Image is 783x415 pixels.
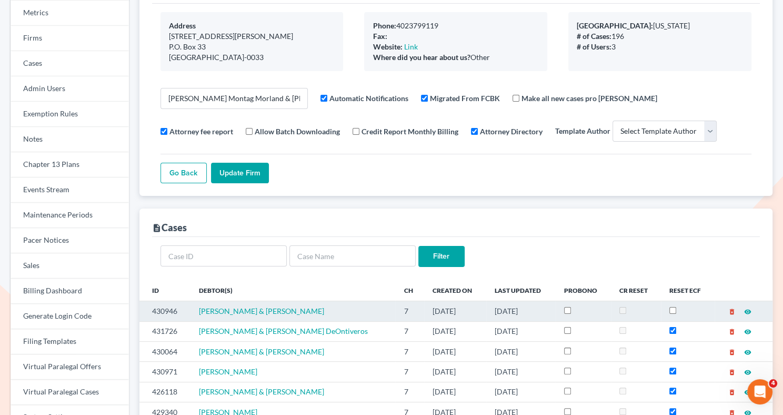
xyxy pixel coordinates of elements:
[152,221,187,234] div: Cases
[744,349,751,356] i: visibility
[169,52,335,63] div: [GEOGRAPHIC_DATA]-0033
[728,308,736,315] i: delete_forever
[199,347,324,356] a: [PERSON_NAME] & [PERSON_NAME]
[169,126,233,137] label: Attorney fee report
[486,280,556,301] th: Last Updated
[744,328,751,335] i: visibility
[424,321,486,341] td: [DATE]
[211,163,269,184] input: Update Firm
[160,245,287,266] input: Case ID
[486,382,556,402] td: [DATE]
[577,21,653,30] b: [GEOGRAPHIC_DATA]:
[769,379,777,388] span: 4
[11,76,129,102] a: Admin Users
[395,280,424,301] th: Ch
[395,301,424,321] td: 7
[728,389,736,396] i: delete_forever
[199,327,368,335] a: [PERSON_NAME] & [PERSON_NAME] DeOntiveros
[395,321,424,341] td: 7
[395,382,424,402] td: 7
[11,329,129,354] a: Filing Templates
[611,280,661,301] th: CR Reset
[139,362,190,382] td: 430971
[728,328,736,335] i: delete_forever
[11,354,129,380] a: Virtual Paralegal Offers
[199,367,257,376] span: [PERSON_NAME]
[11,279,129,304] a: Billing Dashboard
[404,42,417,51] a: Link
[11,127,129,152] a: Notes
[577,42,743,52] div: 3
[728,347,736,356] a: delete_forever
[556,280,611,301] th: ProBono
[190,280,396,301] th: Debtor(s)
[577,31,743,42] div: 196
[728,387,736,396] a: delete_forever
[395,362,424,382] td: 7
[139,341,190,361] td: 430064
[661,280,715,301] th: Reset ECF
[577,42,611,51] b: # of Users:
[744,369,751,376] i: visibility
[577,32,611,41] b: # of Cases:
[169,31,335,42] div: [STREET_ADDRESS][PERSON_NAME]
[747,379,772,404] iframe: Intercom live chat
[486,362,556,382] td: [DATE]
[728,327,736,335] a: delete_forever
[480,126,543,137] label: Attorney Directory
[139,321,190,341] td: 431726
[11,152,129,177] a: Chapter 13 Plans
[373,21,539,31] div: 4023799119
[744,347,751,356] a: visibility
[728,369,736,376] i: delete_forever
[373,53,470,62] b: Where did you hear about us?
[152,223,162,233] i: description
[424,301,486,321] td: [DATE]
[11,102,129,127] a: Exemption Rules
[11,51,129,76] a: Cases
[11,380,129,405] a: Virtual Paralegal Cases
[11,304,129,329] a: Generate Login Code
[424,382,486,402] td: [DATE]
[362,126,458,137] label: Credit Report Monthly Billing
[424,280,486,301] th: Created On
[11,1,129,26] a: Metrics
[430,93,500,104] label: Migrated From FCBK
[373,32,387,41] b: Fax:
[744,367,751,376] a: visibility
[11,253,129,279] a: Sales
[139,301,190,321] td: 430946
[555,125,610,136] label: Template Author
[139,280,190,301] th: ID
[373,21,396,30] b: Phone:
[139,382,190,402] td: 426118
[169,21,196,30] b: Address
[11,203,129,228] a: Maintenance Periods
[11,26,129,51] a: Firms
[744,327,751,335] a: visibility
[744,389,751,396] i: visibility
[424,341,486,361] td: [DATE]
[728,367,736,376] a: delete_forever
[255,126,340,137] label: Allow Batch Downloading
[199,387,324,396] a: [PERSON_NAME] & [PERSON_NAME]
[373,42,402,51] b: Website:
[11,228,129,253] a: Pacer Notices
[744,308,751,315] i: visibility
[486,301,556,321] td: [DATE]
[199,307,324,315] a: [PERSON_NAME] & [PERSON_NAME]
[418,246,465,267] input: Filter
[744,307,751,315] a: visibility
[577,21,743,31] div: [US_STATE]
[424,362,486,382] td: [DATE]
[289,245,416,266] input: Case Name
[160,163,207,184] a: Go Back
[486,321,556,341] td: [DATE]
[744,387,751,396] a: visibility
[486,341,556,361] td: [DATE]
[11,177,129,203] a: Events Stream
